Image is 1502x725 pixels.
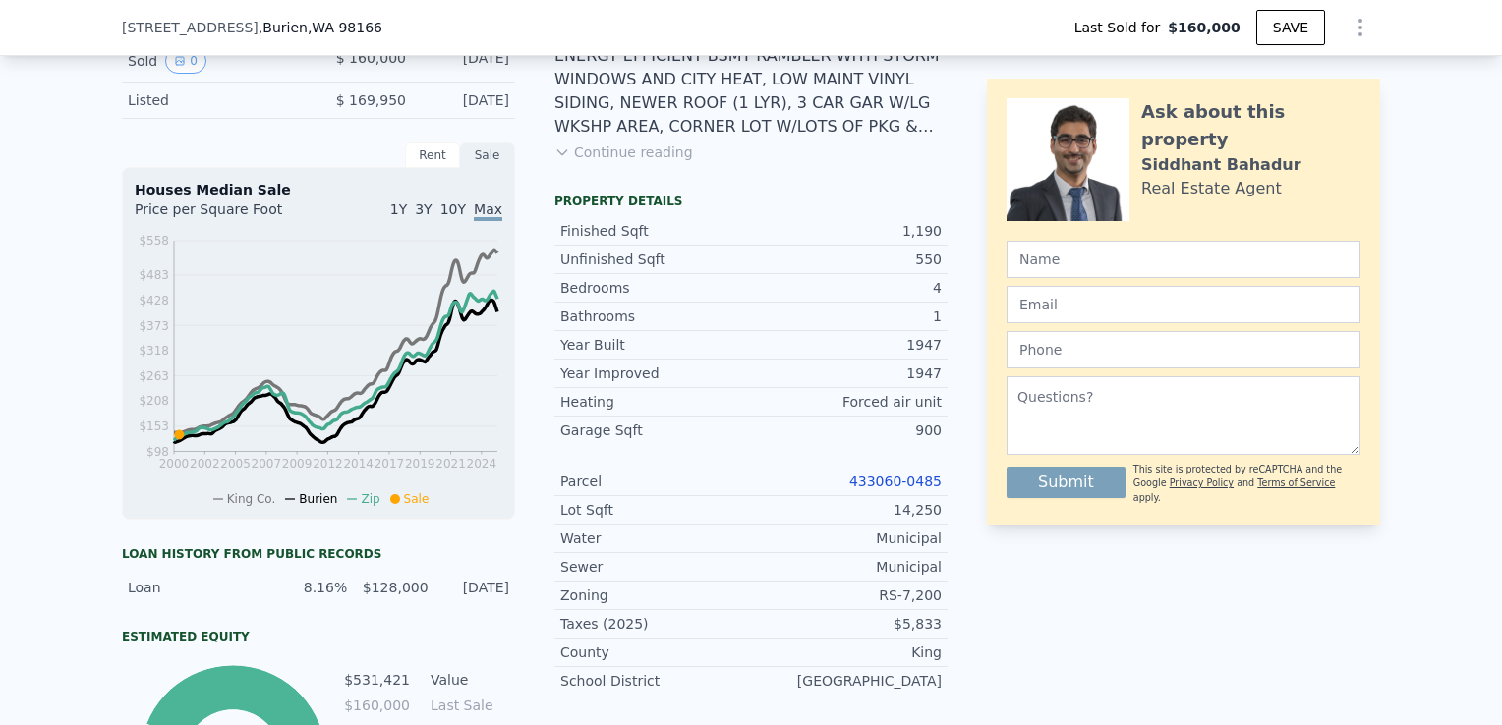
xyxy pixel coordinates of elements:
div: 1947 [751,335,942,355]
tspan: $428 [139,294,169,307]
div: [DATE] [440,578,509,597]
div: Estimated Equity [122,629,515,644]
tspan: $558 [139,234,169,248]
span: 3Y [415,201,432,217]
tspan: 2019 [405,457,435,471]
button: SAVE [1256,10,1325,45]
button: Continue reading [554,142,693,162]
span: , WA 98166 [308,20,382,35]
button: Submit [1007,467,1126,498]
div: Zoning [560,586,751,605]
div: $128,000 [359,578,428,597]
div: This site is protected by reCAPTCHA and the Google and apply. [1133,463,1360,505]
div: School District [560,671,751,691]
div: Bedrooms [560,278,751,298]
tspan: $483 [139,268,169,282]
span: $ 160,000 [336,50,406,66]
div: 1,190 [751,221,942,241]
span: , Burien [259,18,382,37]
div: 14,250 [751,500,942,520]
td: Value [427,669,515,691]
div: Real Estate Agent [1141,177,1282,200]
button: View historical data [165,48,206,74]
tspan: 2017 [375,457,405,471]
tspan: 2024 [467,457,497,471]
div: [DATE] [422,48,509,74]
div: Property details [554,194,948,209]
div: Parcel [560,472,751,491]
div: Bathrooms [560,307,751,326]
span: $ 169,950 [336,92,406,108]
tspan: 2007 [252,457,282,471]
input: Email [1007,286,1360,323]
span: Last Sold for [1074,18,1169,37]
span: $160,000 [1168,18,1241,37]
tspan: $318 [139,344,169,358]
div: 550 [751,250,942,269]
input: Name [1007,241,1360,278]
div: King [751,642,942,662]
tspan: $98 [146,445,169,459]
div: Lot Sqft [560,500,751,520]
td: $531,421 [343,669,411,691]
div: Water [560,529,751,548]
div: ENERGY EFFICIENT BSMT RAMBLER WITH STORM WINDOWS AND CITY HEAT, LOW MAINT VINYL SIDING, NEWER ROO... [554,44,948,139]
tspan: $153 [139,419,169,433]
span: King Co. [227,492,276,506]
a: Terms of Service [1257,477,1335,488]
div: Year Built [560,335,751,355]
tspan: 2005 [220,457,251,471]
div: [GEOGRAPHIC_DATA] [751,671,942,691]
td: Last Sale [427,695,515,716]
div: [DATE] [422,90,509,110]
tspan: 2000 [159,457,190,471]
td: $160,000 [343,695,411,716]
div: 1 [751,307,942,326]
div: 900 [751,420,942,440]
div: 1947 [751,363,942,383]
div: Listed [128,90,303,110]
div: Siddhant Bahadur [1141,153,1301,177]
tspan: 2012 [313,457,343,471]
span: Max [474,201,502,221]
div: Garage Sqft [560,420,751,440]
div: Taxes (2025) [560,614,751,634]
div: 4 [751,278,942,298]
span: Sale [404,492,430,506]
a: 433060-0485 [849,474,942,489]
div: $5,833 [751,614,942,634]
div: Houses Median Sale [135,180,502,199]
div: Loan history from public records [122,546,515,562]
tspan: 2021 [435,457,466,471]
div: Price per Square Foot [135,199,318,231]
div: Ask about this property [1141,98,1360,153]
tspan: $208 [139,394,169,408]
div: Sale [460,142,515,168]
div: Loan [128,578,266,597]
div: Forced air unit [751,392,942,412]
div: Unfinished Sqft [560,250,751,269]
span: 1Y [390,201,407,217]
tspan: 2014 [343,457,374,471]
div: Municipal [751,557,942,577]
tspan: 2009 [282,457,313,471]
span: 10Y [440,201,466,217]
tspan: 2002 [190,457,220,471]
span: Zip [361,492,379,506]
div: Municipal [751,529,942,548]
div: RS-7,200 [751,586,942,605]
tspan: $263 [139,369,169,383]
div: Sold [128,48,303,74]
span: Burien [299,492,337,506]
span: [STREET_ADDRESS] [122,18,259,37]
input: Phone [1007,331,1360,368]
div: Sewer [560,557,751,577]
a: Privacy Policy [1170,477,1234,488]
div: 8.16% [278,578,347,597]
button: Show Options [1341,8,1380,47]
div: Year Improved [560,363,751,383]
tspan: $373 [139,319,169,333]
div: Heating [560,392,751,412]
div: Finished Sqft [560,221,751,241]
div: Rent [405,142,460,168]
